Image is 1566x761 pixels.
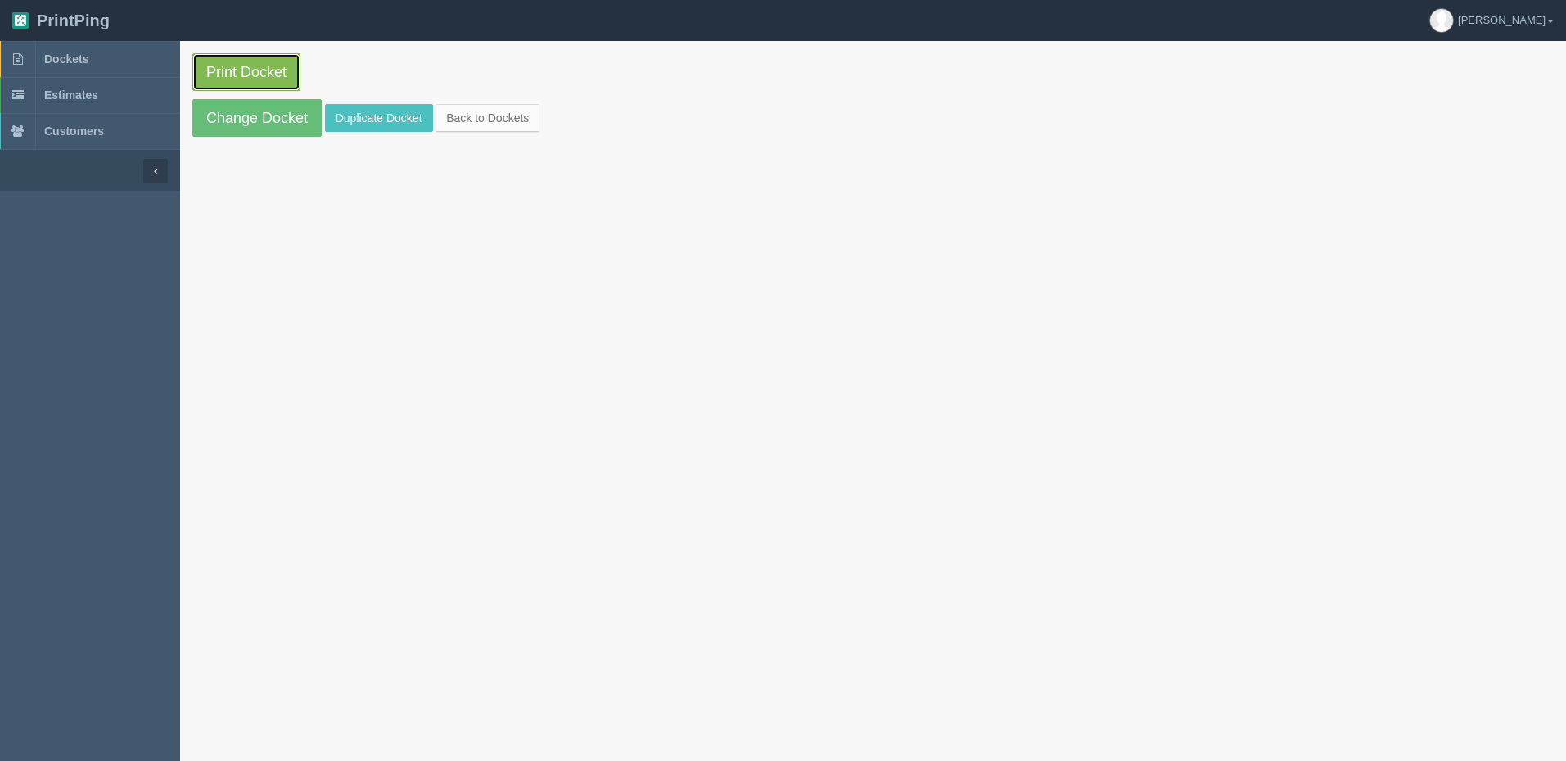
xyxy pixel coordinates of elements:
a: Print Docket [192,53,300,91]
a: Back to Dockets [436,104,539,132]
span: Estimates [44,88,98,102]
img: logo-3e63b451c926e2ac314895c53de4908e5d424f24456219fb08d385ab2e579770.png [12,12,29,29]
img: avatar_default-7531ab5dedf162e01f1e0bb0964e6a185e93c5c22dfe317fb01d7f8cd2b1632c.jpg [1430,9,1453,32]
a: Change Docket [192,99,322,137]
span: Dockets [44,52,88,66]
a: Duplicate Docket [325,104,433,132]
span: Customers [44,125,104,138]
